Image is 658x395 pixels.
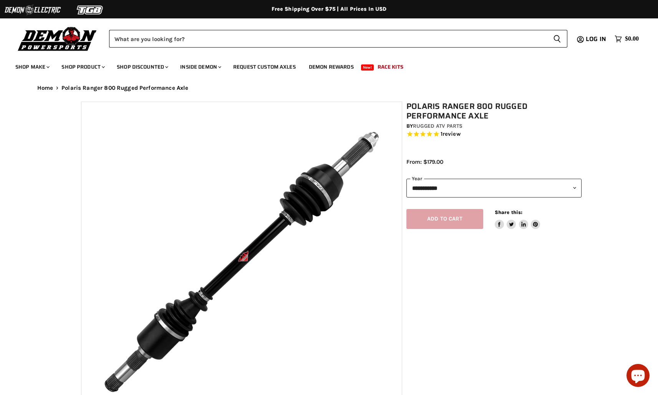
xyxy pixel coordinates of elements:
a: Shop Make [10,59,54,75]
span: Polaris Ranger 800 Rugged Performance Axle [61,85,188,91]
button: Search [547,30,567,48]
a: Inside Demon [174,59,226,75]
span: New! [361,64,374,71]
span: 1 reviews [441,131,461,138]
span: $0.00 [625,35,639,43]
h1: Polaris Ranger 800 Rugged Performance Axle [406,102,582,121]
span: Rated 5.0 out of 5 stars 1 reviews [406,130,582,138]
ul: Main menu [10,56,637,75]
a: Log in [582,36,611,43]
a: $0.00 [611,33,643,44]
input: Search [109,30,547,48]
img: TGB Logo 2 [61,3,119,17]
a: Rugged ATV Parts [413,123,462,129]
nav: Breadcrumbs [22,85,636,91]
span: review [443,131,461,138]
span: Log in [586,34,606,44]
img: Demon Electric Logo 2 [4,3,61,17]
a: Shop Discounted [111,59,173,75]
div: Free Shipping Over $75 | All Prices In USD [22,6,636,13]
span: From: $179.00 [406,158,443,165]
a: Race Kits [372,59,409,75]
a: Demon Rewards [303,59,360,75]
a: Home [37,85,53,91]
select: year [406,179,582,197]
form: Product [109,30,567,48]
a: Request Custom Axles [227,59,302,75]
inbox-online-store-chat: Shopify online store chat [624,364,652,389]
aside: Share this: [495,209,540,229]
div: by [406,122,582,130]
span: Share this: [495,209,522,215]
img: Demon Powersports [15,25,99,52]
a: Shop Product [56,59,109,75]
